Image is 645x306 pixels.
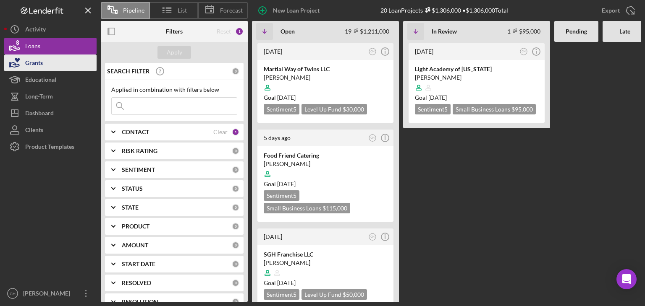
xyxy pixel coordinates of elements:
div: Food Friend Catering [264,151,387,160]
b: Late [619,28,630,35]
div: 0 [232,147,239,155]
a: Dashboard [4,105,97,122]
button: Grants [4,54,97,71]
b: RESOLUTION [122,298,158,305]
div: Sentiment 5 [415,104,451,114]
div: Educational [25,71,56,90]
button: Activity [4,21,97,38]
button: CH [367,46,378,57]
div: Clear [213,129,228,135]
span: Pipeline [123,7,144,14]
a: [DATE]CHLight Academy of [US_STATE][PERSON_NAME]Goal [DATE]Sentiment5Small Business Loans $95,000 [407,42,546,124]
text: CH [370,136,375,139]
b: PRODUCT [122,223,149,230]
button: Product Templates [4,138,97,155]
div: 0 [232,260,239,268]
div: 20 Loan Projects • $1,306,000 Total [380,7,508,14]
time: 10/07/2025 [277,94,296,101]
div: [PERSON_NAME] [21,285,76,304]
text: CH [370,50,375,53]
div: 0 [232,298,239,306]
b: RISK RATING [122,148,157,154]
div: Sentiment 5 [264,289,299,300]
time: 2025-09-01 18:10 [264,48,282,55]
div: [PERSON_NAME] [415,73,538,82]
button: Apply [157,46,191,59]
div: Dashboard [25,105,54,124]
span: Goal [264,94,296,101]
time: 10/15/2025 [277,279,296,286]
div: Long-Term [25,88,53,107]
text: CH [522,50,526,53]
div: Small Business Loans [264,203,350,213]
div: $1,306,000 [423,7,461,14]
div: Sentiment 5 [264,104,299,114]
div: Grants [25,54,43,73]
div: Small Business Loans [453,104,536,114]
div: Light Academy of [US_STATE] [415,65,538,73]
span: List [178,7,187,14]
button: Long-Term [4,88,97,105]
div: 1 [232,128,239,136]
span: Goal [264,180,296,187]
b: RESOLVED [122,280,151,286]
b: Open [281,28,295,35]
time: 2025-08-29 18:00 [264,134,291,141]
button: Export [593,2,641,19]
button: New Loan Project [252,2,328,19]
div: [PERSON_NAME] [264,73,387,82]
div: Martial Way of Twins LLC [264,65,387,73]
b: STATUS [122,185,143,192]
div: 19 $1,211,000 [345,28,389,35]
span: $30,000 [343,106,364,113]
button: CH [367,231,378,243]
div: Activity [25,21,46,40]
span: $115,000 [322,205,347,212]
div: 0 [232,223,239,230]
div: SGH Franchise LLC [264,250,387,259]
div: 0 [232,166,239,174]
div: 0 [232,279,239,287]
span: $50,000 [343,291,364,298]
button: Loans [4,38,97,54]
span: Goal [264,279,296,286]
b: CONTACT [122,129,149,135]
b: AMOUNT [122,242,148,249]
div: 0 [232,185,239,192]
b: SENTIMENT [122,166,155,173]
div: [PERSON_NAME] [264,259,387,267]
div: Reset [217,28,231,35]
div: Open Intercom Messenger [616,269,637,289]
div: Product Templates [25,138,74,157]
time: 11/27/2025 [277,180,296,187]
div: Export [602,2,620,19]
button: Educational [4,71,97,88]
time: 2025-07-10 15:06 [415,48,433,55]
div: 0 [232,67,239,75]
text: CH [10,291,16,296]
span: Forecast [220,7,243,14]
div: Level Up Fund [302,104,367,114]
div: 1 [235,27,244,36]
button: Clients [4,122,97,138]
div: Loans [25,38,40,57]
div: 1 $95,000 [507,28,540,35]
b: START DATE [122,261,155,267]
text: CH [370,235,375,238]
time: 09/01/2025 [428,94,447,101]
button: CH[PERSON_NAME] [4,285,97,302]
div: Level Up Fund [302,289,367,300]
b: In Review [432,28,457,35]
b: STATE [122,204,139,211]
div: Applied in combination with filters below [111,86,237,93]
button: CH [518,46,530,57]
button: CH [367,132,378,144]
b: Filters [166,28,183,35]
